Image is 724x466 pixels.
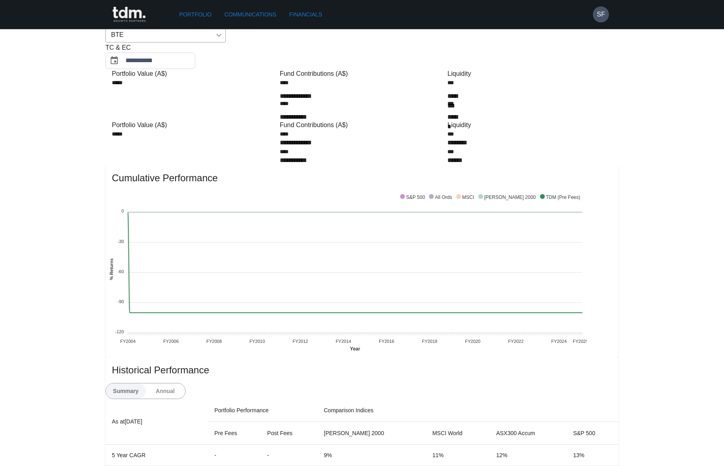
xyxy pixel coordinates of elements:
a: Portfolio [176,7,215,22]
div: Fund Contributions (A$) [280,69,445,79]
tspan: FY2006 [163,339,179,344]
th: Comparison Indices [318,399,619,422]
td: 12% [490,444,567,466]
td: - [261,444,318,466]
div: text alignment [105,383,186,399]
a: Communications [221,7,280,22]
td: 13% [567,444,619,466]
th: Portfolio Performance [208,399,318,422]
tspan: FY2016 [379,339,394,344]
tspan: FY2022 [508,339,524,344]
th: ASX300 Accum [490,421,567,444]
p: As at [DATE] [112,417,202,426]
tspan: -60 [117,269,124,274]
div: BTE [105,26,226,43]
a: Financials [286,7,325,22]
tspan: -90 [117,299,124,304]
td: 11% [426,444,489,466]
span: TDM (Pre Fees) [540,195,580,200]
span: All Ords [429,195,452,200]
tspan: FY2018 [422,339,437,344]
th: [PERSON_NAME] 2000 [318,421,426,444]
tspan: FY2010 [249,339,265,344]
tspan: 0 [121,209,124,213]
td: 5 Year CAGR [105,444,208,466]
span: Cumulative Performance [112,172,612,184]
span: [PERSON_NAME] 2000 [478,195,536,200]
tspan: FY2020 [465,339,481,344]
text: Year [350,346,360,352]
text: % Returns [109,258,114,280]
tspan: FY2012 [293,339,308,344]
span: Historical Performance [112,364,612,377]
div: Liquidity [447,69,612,79]
th: MSCI World [426,421,489,444]
th: S&P 500 [567,421,619,444]
th: Pre Fees [208,421,261,444]
span: TC & EC [105,43,131,53]
tspan: FY2025 [573,339,589,344]
span: S&P 500 [400,195,425,200]
td: - [208,444,261,466]
tspan: -120 [115,329,124,334]
tspan: FY2004 [120,339,136,344]
div: Portfolio Value (A$) [112,69,277,79]
th: Post Fees [261,421,318,444]
td: 9% [318,444,426,466]
h6: SF [597,10,605,19]
button: SF [593,6,609,22]
div: Portfolio Value (A$) [112,120,277,130]
tspan: FY2008 [206,339,222,344]
tspan: -30 [117,239,124,243]
span: MSCI [456,195,474,200]
button: Choose date, selected date is Aug 31, 2025 [106,53,122,69]
div: Liquidity [447,120,612,130]
div: Fund Contributions (A$) [280,120,445,130]
button: Annual [146,383,186,399]
tspan: FY2014 [336,339,351,344]
tspan: FY2024 [551,339,567,344]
